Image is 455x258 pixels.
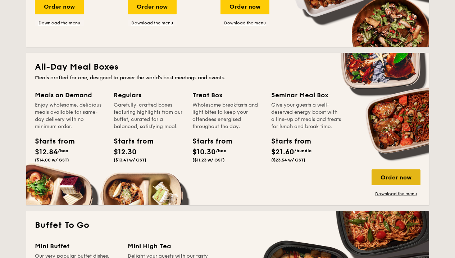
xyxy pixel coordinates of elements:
span: $12.30 [114,148,137,156]
a: Download the menu [372,191,420,197]
div: Meals crafted for one, designed to power the world's best meetings and events. [35,74,420,81]
span: ($14.00 w/ GST) [35,158,69,163]
div: Mini Buffet [35,241,119,251]
div: Seminar Meal Box [271,90,341,100]
div: Enjoy wholesome, delicious meals available for same-day delivery with no minimum order. [35,102,105,130]
span: ($13.41 w/ GST) [114,158,146,163]
div: Starts from [271,136,304,147]
a: Download the menu [220,20,269,26]
span: /bundle [294,148,311,153]
div: Carefully-crafted boxes featuring highlights from our buffet, curated for a balanced, satisfying ... [114,102,184,130]
div: Starts from [114,136,146,147]
span: $10.30 [192,148,216,156]
div: Regulars [114,90,184,100]
div: Mini High Tea [128,241,212,251]
h2: All-Day Meal Boxes [35,61,420,73]
span: /box [216,148,226,153]
span: /box [58,148,68,153]
span: $21.60 [271,148,294,156]
h2: Buffet To Go [35,220,420,231]
div: Treat Box [192,90,263,100]
div: Starts from [35,136,67,147]
span: $12.84 [35,148,58,156]
span: ($11.23 w/ GST) [192,158,225,163]
div: Starts from [192,136,225,147]
span: ($23.54 w/ GST) [271,158,305,163]
a: Download the menu [35,20,84,26]
div: Order now [372,169,420,185]
a: Download the menu [128,20,177,26]
div: Meals on Demand [35,90,105,100]
div: Give your guests a well-deserved energy boost with a line-up of meals and treats for lunch and br... [271,102,341,130]
div: Wholesome breakfasts and light bites to keep your attendees energised throughout the day. [192,102,263,130]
